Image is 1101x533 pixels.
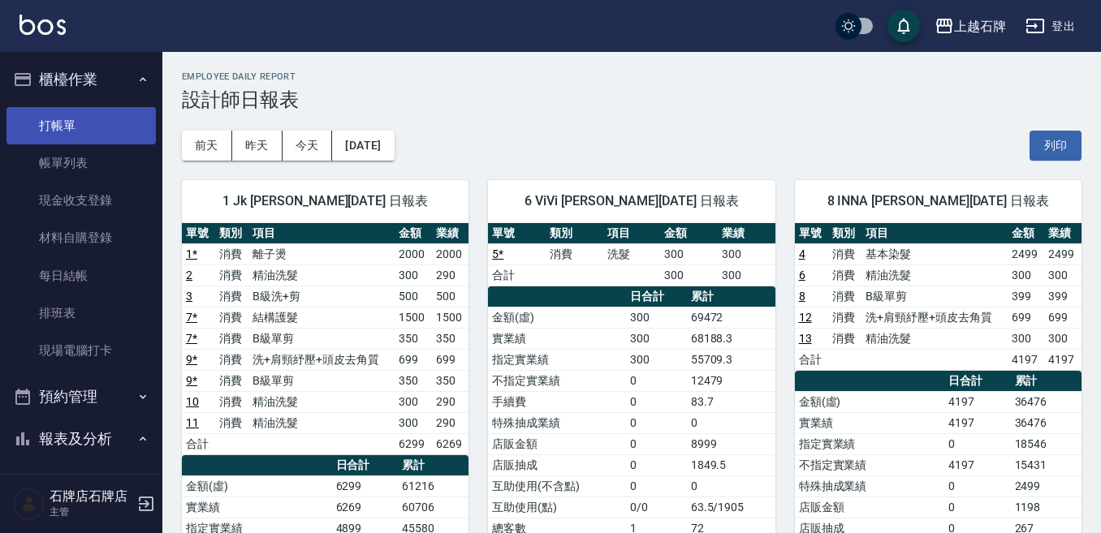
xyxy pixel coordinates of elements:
td: 精油洗髮 [861,328,1008,349]
td: 指定實業績 [795,433,945,454]
td: 2499 [1011,475,1082,496]
a: 8 [799,290,805,303]
td: 2000 [395,243,431,264]
a: 11 [186,416,199,429]
td: 0 [687,475,775,496]
td: 消費 [215,412,248,433]
td: 4197 [944,412,1010,433]
td: 合計 [182,433,215,454]
td: 6299 [395,433,431,454]
td: 結構護髮 [248,307,395,328]
td: B級單剪 [248,370,395,391]
td: 0 [626,370,687,391]
th: 日合計 [332,455,398,476]
td: 1849.5 [687,454,775,475]
td: 指定實業績 [488,349,626,370]
th: 業績 [718,223,775,244]
a: 4 [799,247,805,260]
td: 精油洗髮 [861,264,1008,286]
td: B級單剪 [861,286,1008,307]
td: 消費 [215,370,248,391]
td: 0 [626,391,687,412]
td: 互助使用(點) [488,496,626,518]
td: 36476 [1011,391,1082,412]
td: 消費 [215,307,248,328]
td: 1198 [1011,496,1082,518]
td: 消費 [215,391,248,412]
th: 金額 [1008,223,1044,244]
td: 1500 [432,307,469,328]
td: 不指定實業績 [795,454,945,475]
th: 金額 [395,223,431,244]
th: 類別 [828,223,861,244]
td: 0 [626,475,687,496]
td: 350 [395,370,431,391]
td: 63.5/1905 [687,496,775,518]
td: 實業績 [182,496,332,518]
td: 2499 [1008,243,1044,264]
td: 300 [718,264,775,286]
td: 300 [1044,264,1082,286]
td: 55709.3 [687,349,775,370]
td: 精油洗髮 [248,412,395,433]
h5: 石牌店石牌店 [50,488,132,505]
td: 399 [1044,286,1082,307]
td: 300 [626,349,687,370]
a: 12 [799,311,812,324]
h2: Employee Daily Report [182,71,1082,82]
th: 類別 [546,223,603,244]
th: 項目 [603,223,661,244]
td: 消費 [828,286,861,307]
th: 單號 [182,223,215,244]
td: 300 [626,307,687,328]
a: 現金收支登錄 [6,182,156,219]
button: 報表及分析 [6,418,156,460]
td: 69472 [687,307,775,328]
td: 精油洗髮 [248,264,395,286]
td: 0 [944,475,1010,496]
td: 300 [718,243,775,264]
td: 8999 [687,433,775,454]
td: 店販金額 [488,433,626,454]
td: 消費 [828,243,861,264]
td: 500 [395,286,431,307]
td: 300 [1044,328,1082,349]
td: 金額(虛) [795,391,945,412]
a: 10 [186,395,199,408]
th: 類別 [215,223,248,244]
th: 累計 [1011,371,1082,392]
td: 4197 [1044,349,1082,370]
td: 不指定實業績 [488,370,626,391]
td: 消費 [546,243,603,264]
div: 上越石牌 [954,16,1006,37]
td: 消費 [828,264,861,286]
td: 消費 [215,286,248,307]
td: 消費 [215,264,248,286]
td: 0/0 [626,496,687,518]
td: 36476 [1011,412,1082,433]
button: 櫃檯作業 [6,58,156,101]
td: 350 [432,328,469,349]
td: 消費 [828,307,861,328]
a: 3 [186,290,192,303]
td: 洗髮 [603,243,661,264]
span: 6 ViVi [PERSON_NAME][DATE] 日報表 [507,193,755,209]
td: 合計 [488,264,546,286]
td: B級洗+剪 [248,286,395,307]
a: 13 [799,332,812,345]
td: 300 [1008,264,1044,286]
td: 消費 [215,328,248,349]
th: 日合計 [626,286,687,307]
button: 前天 [182,131,232,161]
a: 現場電腦打卡 [6,332,156,369]
td: 399 [1008,286,1044,307]
td: 0 [944,433,1010,454]
td: B級單剪 [248,328,395,349]
td: 4197 [944,391,1010,412]
table: a dense table [182,223,468,455]
td: 12479 [687,370,775,391]
td: 300 [395,264,431,286]
td: 特殊抽成業績 [488,412,626,433]
td: 特殊抽成業績 [795,475,945,496]
td: 699 [432,349,469,370]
